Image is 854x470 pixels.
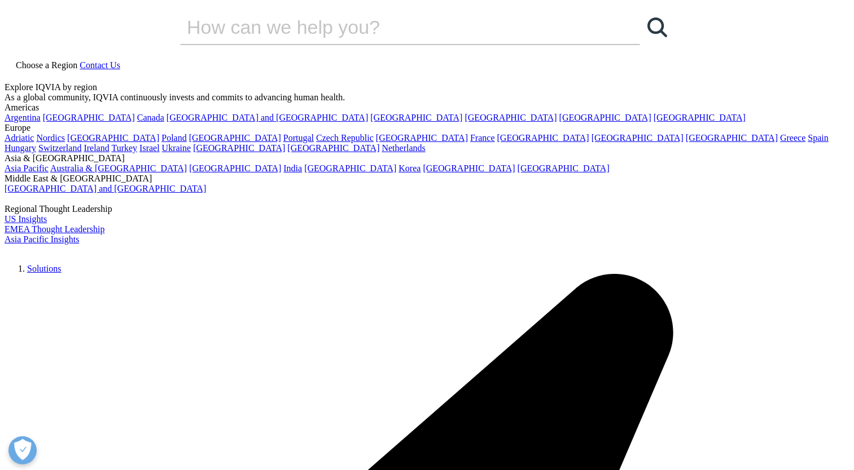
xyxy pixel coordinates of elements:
a: Poland [161,133,186,143]
a: India [283,163,302,173]
a: Switzerland [38,143,81,153]
a: Portugal [283,133,314,143]
a: Solutions [27,264,61,273]
a: Asia Pacific Insights [5,234,79,244]
a: Argentina [5,113,41,122]
a: Korea [398,163,421,173]
a: Australia & [GEOGRAPHIC_DATA] [50,163,187,173]
a: [GEOGRAPHIC_DATA] [376,133,468,143]
a: [GEOGRAPHIC_DATA] [592,133,684,143]
a: [GEOGRAPHIC_DATA] [304,163,396,173]
input: Search [180,10,608,44]
a: Search [640,10,674,44]
a: Spain [808,133,828,143]
a: [GEOGRAPHIC_DATA] [654,113,746,122]
a: Israel [139,143,160,153]
div: As a global community, IQVIA continuously invests and commits to advancing human health. [5,92,849,103]
a: [GEOGRAPHIC_DATA] [370,113,462,122]
span: Choose a Region [16,60,77,70]
a: [GEOGRAPHIC_DATA] [518,163,610,173]
div: Explore IQVIA by region [5,82,849,92]
a: Adriatic [5,133,34,143]
a: Netherlands [382,143,425,153]
a: EMEA Thought Leadership [5,224,104,234]
a: France [470,133,495,143]
div: Americas [5,103,849,113]
a: Greece [780,133,805,143]
div: Europe [5,123,849,133]
a: [GEOGRAPHIC_DATA] [465,113,557,122]
a: Hungary [5,143,36,153]
a: Contact Us [80,60,120,70]
a: Asia Pacific [5,163,49,173]
a: Turkey [111,143,137,153]
a: [GEOGRAPHIC_DATA] and [GEOGRAPHIC_DATA] [167,113,368,122]
a: [GEOGRAPHIC_DATA] [686,133,778,143]
a: [GEOGRAPHIC_DATA] and [GEOGRAPHIC_DATA] [5,184,206,193]
div: Asia & [GEOGRAPHIC_DATA] [5,153,849,163]
div: Middle East & [GEOGRAPHIC_DATA] [5,174,849,184]
a: Ukraine [162,143,191,153]
a: [GEOGRAPHIC_DATA] [189,163,281,173]
a: [GEOGRAPHIC_DATA] [189,133,281,143]
a: Czech Republic [316,133,374,143]
div: Regional Thought Leadership [5,204,849,214]
a: Canada [137,113,164,122]
a: [GEOGRAPHIC_DATA] [497,133,589,143]
a: US Insights [5,214,47,224]
a: [GEOGRAPHIC_DATA] [423,163,515,173]
a: [GEOGRAPHIC_DATA] [193,143,285,153]
button: Abrir preferencias [8,436,37,464]
a: [GEOGRAPHIC_DATA] [43,113,135,122]
svg: Search [647,17,667,37]
a: [GEOGRAPHIC_DATA] [287,143,379,153]
a: Nordics [36,133,65,143]
a: [GEOGRAPHIC_DATA] [559,113,651,122]
a: Ireland [84,143,109,153]
a: [GEOGRAPHIC_DATA] [67,133,159,143]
